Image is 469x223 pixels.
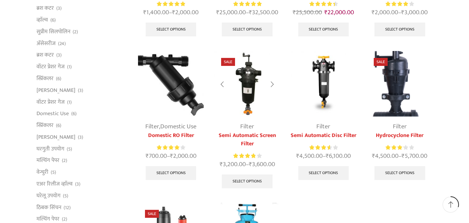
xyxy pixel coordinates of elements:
[172,7,175,18] span: ₹
[67,99,72,106] span: (1)
[138,152,204,161] span: –
[249,7,252,18] span: ₹
[37,143,64,155] a: घरगुती उपयोग
[37,61,65,73] a: वॉटर प्रेशर गेज
[37,73,54,85] a: स्प्रिंकलर
[51,169,56,176] span: (5)
[145,121,159,132] a: Filter
[56,122,61,129] span: (6)
[249,159,252,170] span: ₹
[145,210,159,218] span: Sale
[401,7,404,18] span: ₹
[386,0,414,8] div: Rated 4.00 out of 5
[37,131,75,143] a: [PERSON_NAME]
[62,157,67,164] span: (2)
[386,0,408,8] span: Rated out of 5
[367,8,432,17] span: –
[386,144,404,151] span: Rated out of 5
[374,58,388,66] span: Sale
[37,96,65,108] a: वॉटर प्रेशर गेज
[37,155,59,166] a: मल्चिंग पेपर
[309,144,338,151] div: Rated 3.67 out of 5
[37,201,61,213] a: ठिबक सिंचन
[37,26,70,37] a: सुप्रीम सिलपोलिन
[374,166,425,180] a: Select options for “Hydrocyclone Filter”
[374,23,425,36] a: Select options for “Plastic Screen Filter”
[146,151,167,161] bdi: 700.00
[220,159,223,170] span: ₹
[222,174,273,188] a: Select options for “Semi Automatic Screen Filter”
[372,7,398,18] bdi: 2,000.00
[316,121,330,132] a: Filter
[298,23,349,36] a: Select options for “Heera Sand Filter”
[291,152,356,161] span: –
[58,40,66,47] span: (24)
[216,7,219,18] span: ₹
[146,151,149,161] span: ₹
[138,8,204,17] span: –
[37,108,69,120] a: Domestic Use
[233,0,261,8] div: Rated 5.00 out of 5
[67,63,72,70] span: (1)
[222,23,273,36] a: Select options for “Heera Plastic Sand Filter”
[402,151,427,161] bdi: 5,700.00
[157,144,185,151] div: Rated 4.00 out of 5
[37,190,60,201] a: घरेलू उपयोग
[372,7,375,18] span: ₹
[214,51,280,117] img: Semi Automatic Screen Filter
[293,7,322,18] bdi: 25,500.00
[324,7,328,18] span: ₹
[170,151,173,161] span: ₹
[240,121,254,132] a: Filter
[146,23,196,36] a: Select options for “Heera Super Clean Filter”
[220,159,246,170] bdi: 3,200.00
[37,37,56,49] a: अ‍ॅसेसरीज
[233,152,256,160] span: Rated out of 5
[214,131,280,148] a: Semi Automatic Screen Filter
[56,75,61,82] span: (6)
[56,5,62,12] span: (3)
[37,84,75,96] a: [PERSON_NAME]
[309,144,330,151] span: Rated out of 5
[249,7,278,18] bdi: 32,500.00
[143,7,169,18] bdi: 1,400.00
[233,0,261,8] span: Rated out of 5
[75,181,80,188] span: (3)
[393,121,407,132] a: Filter
[326,151,329,161] span: ₹
[138,51,204,117] img: Y-Type-Filter
[157,0,185,8] span: Rated out of 5
[37,14,48,26] a: व्हाॅल्व
[309,0,338,8] div: Rated 4.50 out of 5
[37,120,54,131] a: स्प्रिंकलर
[372,151,375,161] span: ₹
[296,151,323,161] bdi: 4,500.00
[324,7,354,18] bdi: 22,000.00
[291,51,356,117] img: Semi Automatic Disc Filter
[138,131,204,140] a: Domestic RO Filter
[157,144,179,151] span: Rated out of 5
[372,151,398,161] bdi: 4,500.00
[401,7,428,18] bdi: 3,000.00
[50,17,56,24] span: (6)
[37,49,54,61] a: ब्रश कटर
[160,121,196,132] a: Domestic Use
[170,151,196,161] bdi: 2,000.00
[78,134,83,141] span: (3)
[296,151,299,161] span: ₹
[63,192,68,199] span: (5)
[402,151,405,161] span: ₹
[73,28,78,35] span: (2)
[291,131,356,140] a: Semi Automatic Disc Filter
[71,110,76,117] span: (6)
[37,178,73,190] a: एअर रिलीज व्हाॅल्व
[293,7,296,18] span: ₹
[214,8,280,17] span: –
[216,7,246,18] bdi: 25,000.00
[78,87,83,94] span: (3)
[367,131,432,140] a: Hydrocyclone Filter
[233,152,261,160] div: Rated 3.92 out of 5
[146,166,196,180] a: Select options for “Domestic RO Filter”
[157,0,185,8] div: Rated 5.00 out of 5
[143,7,146,18] span: ₹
